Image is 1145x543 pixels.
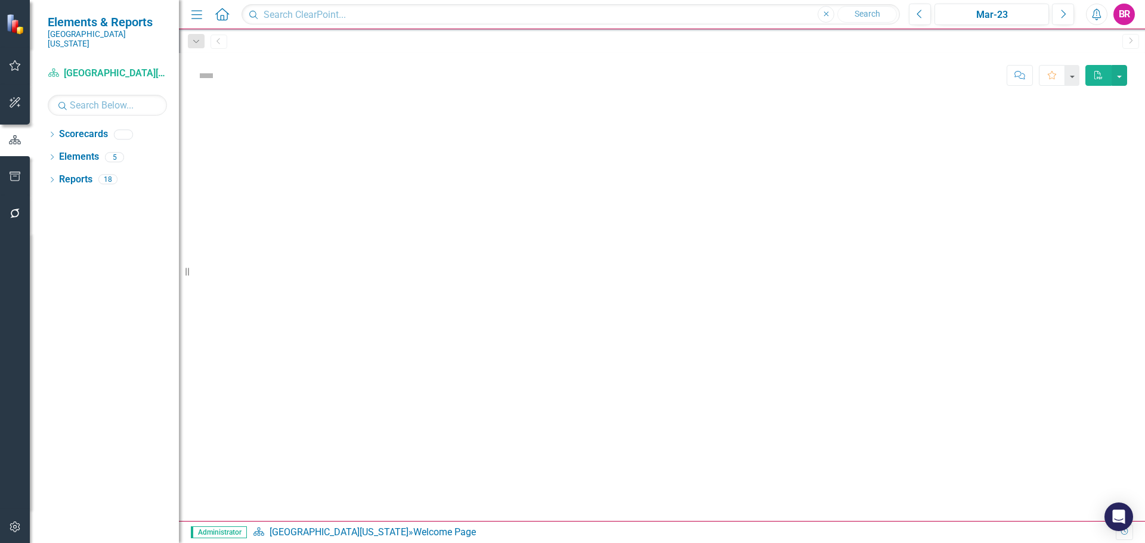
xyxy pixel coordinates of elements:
div: Welcome Page [413,526,476,538]
a: Reports [59,173,92,187]
span: Elements & Reports [48,15,167,29]
a: Scorecards [59,128,108,141]
div: Mar-23 [939,8,1045,22]
small: [GEOGRAPHIC_DATA][US_STATE] [48,29,167,49]
img: Not Defined [197,66,216,85]
button: BR [1113,4,1135,25]
input: Search Below... [48,95,167,116]
span: Administrator [191,526,247,538]
img: ClearPoint Strategy [6,14,27,35]
div: Open Intercom Messenger [1104,502,1133,531]
div: 18 [98,175,117,185]
div: » [253,526,1116,539]
span: Search [855,9,880,18]
div: 5 [105,152,124,162]
a: [GEOGRAPHIC_DATA][US_STATE] [48,67,167,80]
button: Search [837,6,897,23]
input: Search ClearPoint... [242,4,900,25]
button: Mar-23 [934,4,1049,25]
a: Elements [59,150,99,164]
a: [GEOGRAPHIC_DATA][US_STATE] [270,526,409,538]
